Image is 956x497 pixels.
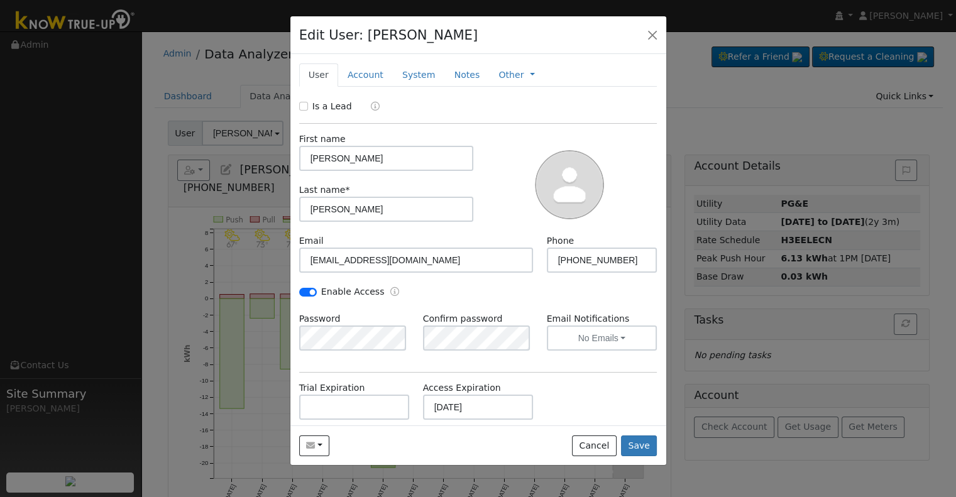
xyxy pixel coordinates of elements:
[390,285,399,300] a: Enable Access
[299,234,324,248] label: Email
[299,25,478,45] h4: Edit User: [PERSON_NAME]
[621,435,657,457] button: Save
[423,312,503,325] label: Confirm password
[299,133,346,146] label: First name
[572,435,617,457] button: Cancel
[321,285,385,298] label: Enable Access
[498,68,524,82] a: Other
[393,63,445,87] a: System
[299,381,365,395] label: Trial Expiration
[312,100,352,113] label: Is a Lead
[547,312,657,325] label: Email Notifications
[345,185,349,195] span: Required
[299,312,341,325] label: Password
[338,63,393,87] a: Account
[547,325,657,351] button: No Emails
[299,63,338,87] a: User
[444,63,489,87] a: Notes
[361,100,380,114] a: Lead
[299,183,350,197] label: Last name
[299,102,308,111] input: Is a Lead
[423,381,501,395] label: Access Expiration
[299,435,330,457] button: tpeters0358@yahoo.com
[547,234,574,248] label: Phone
